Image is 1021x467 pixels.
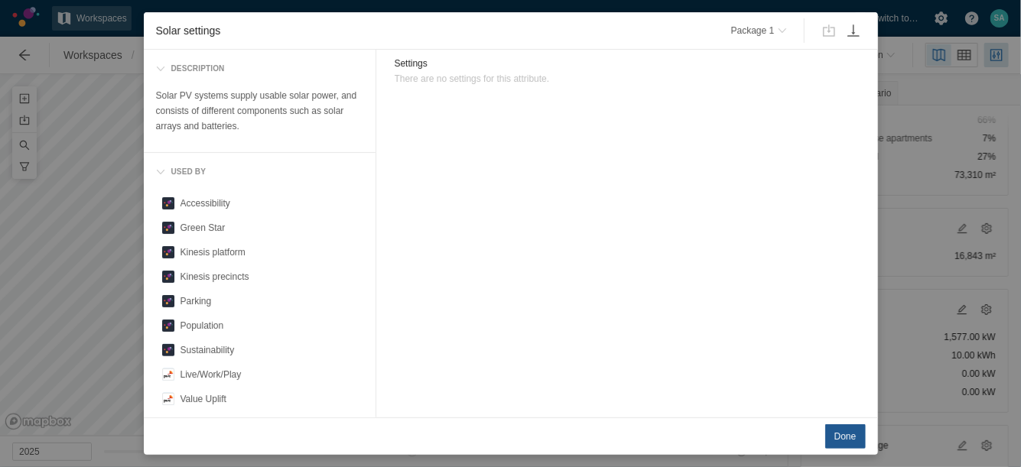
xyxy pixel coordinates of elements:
div: KKinesis logoGreen Star [156,216,363,240]
div: Description [150,56,369,82]
div: Green Star [180,220,357,235]
div: Solar settings [144,12,878,455]
div: K [162,271,174,283]
div: Description [165,62,225,76]
div: PPwC Australia logoLive/Work/Play [156,362,363,387]
div: Kinesis precincts [180,269,357,284]
div: KKinesis logoSustainability [156,338,363,362]
span: Solar settings [144,22,714,39]
div: Used by [165,165,206,179]
div: KKinesis logoAccessibility [156,191,363,216]
div: P [162,368,174,381]
div: K [162,246,174,258]
div: Live/Work/Play [180,367,357,382]
div: Sustainability [180,342,357,358]
div: Parking [180,293,357,309]
span: Done [834,429,857,444]
span: There are no settings for this attribute. [395,73,550,84]
div: PPwC Australia logoValue Uplift [156,387,363,411]
div: KKinesis logoKinesis precincts [156,264,363,289]
span: Package 1 [731,23,775,38]
div: Value Uplift [180,391,357,407]
div: K [162,319,174,332]
div: KKinesis logoParking [156,289,363,313]
div: Accessibility [180,196,357,211]
div: K [162,197,174,209]
div: P [162,393,174,405]
div: Population [180,318,357,333]
div: KKinesis logoKinesis platform [156,240,363,264]
p: Solar PV systems supply usable solar power, and consists of different components such as solar ar... [156,88,363,134]
div: KKinesis logoPopulation [156,313,363,338]
div: Used by [150,159,369,185]
button: Package 1 [727,18,792,43]
div: K [162,344,174,356]
div: Kinesis platform [180,245,357,260]
div: K [162,222,174,234]
label: Settings [395,56,860,86]
div: K [162,295,174,307]
button: Done [825,424,866,449]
